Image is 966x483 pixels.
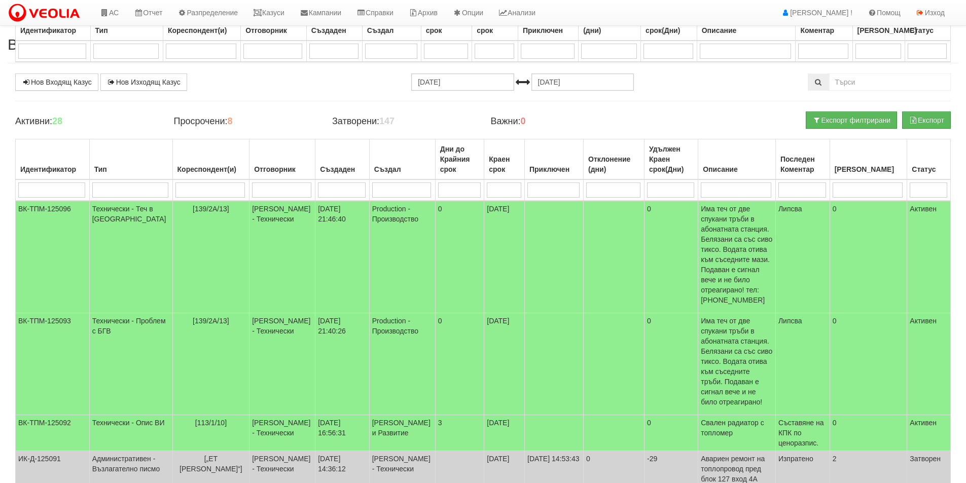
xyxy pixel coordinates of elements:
b: 0 [521,116,526,126]
div: Дни до Крайния срок [438,142,482,176]
div: Кореспондент(и) [166,23,238,38]
span: Изпратено [778,455,813,463]
th: Краен срок: No sort applied, activate to apply an ascending sort [484,139,525,180]
td: [DATE] [484,313,525,415]
span: Съставяне на КПК по ценоразпис. [778,419,824,447]
h4: Просрочени: [173,117,316,127]
th: Отговорник: No sort applied, activate to apply an ascending sort [249,139,315,180]
h4: Важни: [490,117,633,127]
th: Удължен Краен срок(Дни): No sort applied, activate to apply an ascending sort [645,139,698,180]
td: [DATE] 16:56:31 [315,415,369,451]
th: Идентификатор: No sort applied, activate to apply an ascending sort [16,139,90,180]
th: Приключен: No sort applied, activate to apply an ascending sort [525,139,584,180]
h4: Активни: [15,117,158,127]
span: 0 [438,317,442,325]
th: Брой Файлове: No sort applied, activate to apply an ascending sort [830,139,907,180]
td: 0 [645,313,698,415]
td: 0 [645,415,698,451]
span: 3 [438,419,442,427]
div: Създаден [309,23,360,38]
div: Идентификатор [18,23,88,38]
th: Кореспондент(и): No sort applied, activate to apply an ascending sort [172,139,249,180]
th: Тип: No sort applied, activate to apply an ascending sort [89,139,172,180]
p: Свален радиатор с топломер [701,418,773,438]
td: [PERSON_NAME] и Развитие [369,415,435,451]
p: Има теч от две спукани тръби в абонатната станция. Белязани са със сиво тиксо. Водата отива към с... [701,204,773,305]
span: Липсва [778,205,802,213]
button: Експорт [902,112,951,129]
td: Активен [907,313,951,415]
div: [PERSON_NAME] [855,23,902,38]
div: Удължен Краен срок(Дни) [647,142,695,176]
td: Технически - Теч в [GEOGRAPHIC_DATA] [89,201,172,313]
div: Последен Коментар [778,152,827,176]
div: Създаден [318,162,366,176]
a: Нов Входящ Казус [15,73,98,91]
td: [DATE] [484,415,525,451]
h4: Затворени: [332,117,475,127]
th: Последен Коментар: No sort applied, activate to apply an ascending sort [775,139,830,180]
td: Production - Производство [369,313,435,415]
th: Статус: No sort applied, activate to apply an ascending sort [907,139,951,180]
td: Технически - Опис ВИ [89,415,172,451]
button: Експорт филтрирани [806,112,897,129]
b: 8 [227,116,232,126]
th: Създаден: No sort applied, activate to apply an ascending sort [315,139,369,180]
td: 0 [830,313,907,415]
div: Статус [908,23,948,38]
th: Дни до Крайния срок: No sort applied, activate to apply an ascending sort [435,139,484,180]
span: [„ЕТ [PERSON_NAME]“] [180,455,242,473]
div: Кореспондент(и) [175,162,247,176]
div: Описание [701,162,773,176]
div: Приключен [527,162,581,176]
input: Търсене по Идентификатор, Бл/Вх/Ап, Тип, Описание, Моб. Номер, Имейл, Файл, Коментар, [829,73,951,91]
img: VeoliaLogo.png [8,3,85,24]
div: Отговорник [252,162,312,176]
div: Отклонение (дни) [586,152,641,176]
td: [DATE] 21:40:26 [315,313,369,415]
td: 0 [830,415,907,451]
div: Тип [92,162,170,176]
td: [DATE] 21:46:40 [315,201,369,313]
span: 0 [438,205,442,213]
div: Създал [365,23,418,38]
b: 147 [379,116,395,126]
td: [PERSON_NAME] - Технически [249,201,315,313]
b: 28 [52,116,62,126]
td: ВК-ТПМ-125092 [16,415,90,451]
div: Приключен [521,23,576,38]
p: Има теч от две спукани тръби в абонатната станция. Белязани са със сиво тиксо. Водата отива към с... [701,316,773,407]
th: Отклонение (дни): No sort applied, activate to apply an ascending sort [584,139,645,180]
h2: Всички Казуси [8,36,958,53]
span: [139/2А/13] [193,317,229,325]
td: 0 [645,201,698,313]
div: Статус [910,162,948,176]
td: ВК-ТПМ-125096 [16,201,90,313]
th: Описание: No sort applied, activate to apply an ascending sort [698,139,776,180]
th: Създал: No sort applied, activate to apply an ascending sort [369,139,435,180]
div: Идентификатор [18,162,87,176]
td: [DATE] [484,201,525,313]
td: Активен [907,201,951,313]
div: Отговорник [243,23,303,38]
td: ВК-ТПМ-125093 [16,313,90,415]
td: [PERSON_NAME] - Технически [249,415,315,451]
a: Нов Изходящ Казус [100,73,187,91]
span: [113/1/10] [195,419,227,427]
div: Създал [372,162,433,176]
td: Технически - Проблем с БГВ [89,313,172,415]
span: [139/2А/13] [193,205,229,213]
div: Тип [93,23,160,38]
div: [PERSON_NAME] [833,162,905,176]
td: Production - Производство [369,201,435,313]
span: Липсва [778,317,802,325]
td: Активен [907,415,951,451]
td: 0 [830,201,907,313]
div: Описание [700,23,793,38]
div: Краен срок [487,152,522,176]
td: [PERSON_NAME] - Технически [249,313,315,415]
